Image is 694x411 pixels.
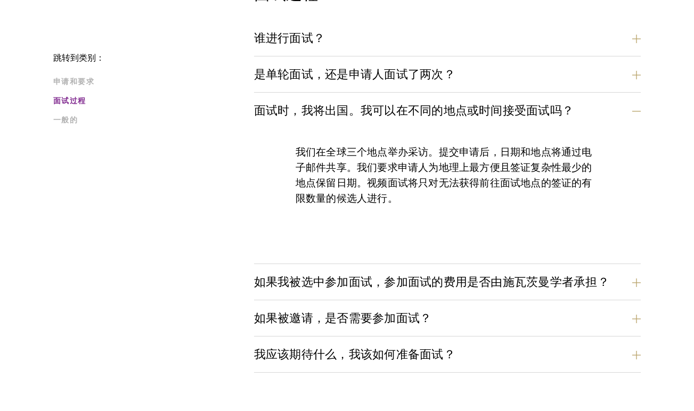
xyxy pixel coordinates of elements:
button: 面试时，我将出国。我可以在不同的地点或时间接受面试吗？ [254,98,641,122]
button: 如果我被选中参加面试，参加面试的费用是否由施瓦茨曼学者承担？ [254,270,641,294]
button: 是单轮面试，还是申请人面试了两次？ [254,62,641,86]
a: 申请和要求 [53,76,248,87]
a: 面试过程 [53,95,248,106]
button: 如果被邀请，是否需要参加面试？ [254,306,641,330]
p: 我们在全球三个地点举办采访。提交申请后，日期和地点将通过电子邮件共享。我们要求申请人为地理上最方便且签证复杂性最少的地点保留日期。视频面试将只对无法获得前往面试地点的签证的有限数量的候选人进行。 [296,144,599,206]
p: 跳转到类别： [53,53,254,63]
button: 我应该期待什么，我该如何准备面试？ [254,342,641,366]
a: 一般的 [53,114,248,126]
button: 谁进行面试？ [254,26,641,50]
